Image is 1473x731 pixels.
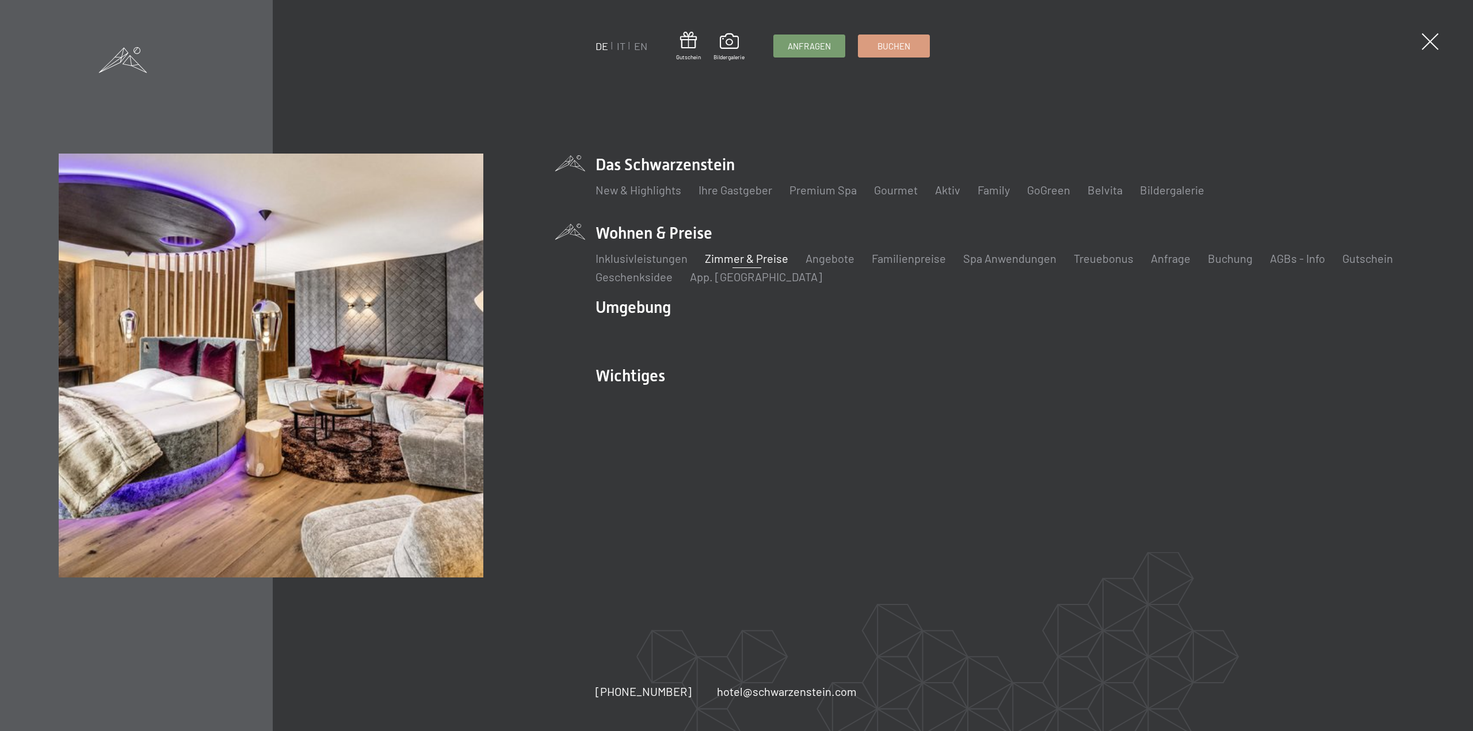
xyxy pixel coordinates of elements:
a: Premium Spa [789,183,857,197]
a: AGBs - Info [1270,251,1325,265]
span: Gutschein [676,53,701,61]
a: New & Highlights [596,183,681,197]
a: Family [978,183,1010,197]
a: Bildergalerie [713,33,745,61]
a: Bildergalerie [1140,183,1204,197]
span: [PHONE_NUMBER] [596,684,692,698]
span: Anfragen [788,40,831,52]
a: Geschenksidee [596,270,673,284]
img: Wellnesshotel Südtirol SCHWARZENSTEIN - Wellnessurlaub in den Alpen [59,154,483,577]
a: Anfrage [1151,251,1190,265]
a: IT [617,40,625,52]
span: Bildergalerie [713,53,745,61]
a: Treuebonus [1074,251,1134,265]
a: Belvita [1087,183,1123,197]
a: [PHONE_NUMBER] [596,683,692,699]
a: DE [596,40,608,52]
a: EN [634,40,647,52]
a: Angebote [806,251,854,265]
a: Ihre Gastgeber [699,183,772,197]
a: Spa Anwendungen [963,251,1056,265]
a: hotel@schwarzenstein.com [717,683,857,699]
a: Gutschein [1342,251,1393,265]
a: Inklusivleistungen [596,251,688,265]
a: Anfragen [774,35,845,57]
a: GoGreen [1027,183,1070,197]
span: Buchen [877,40,910,52]
a: Zimmer & Preise [705,251,788,265]
a: Buchung [1208,251,1253,265]
a: Gourmet [874,183,918,197]
a: Aktiv [935,183,960,197]
a: App. [GEOGRAPHIC_DATA] [690,270,822,284]
a: Gutschein [676,32,701,61]
a: Buchen [858,35,929,57]
a: Familienpreise [872,251,946,265]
